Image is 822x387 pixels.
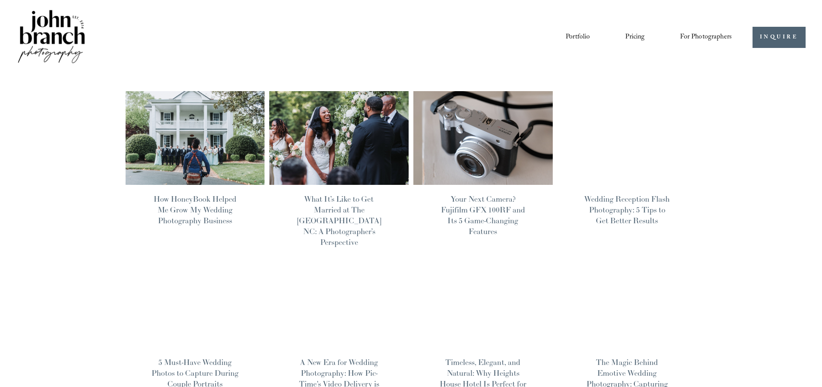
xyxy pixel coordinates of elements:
[557,254,697,349] img: The Magic Behind Emotive Wedding Photography: Capturing Your Love Story
[297,194,381,247] a: What It’s Like to Get Married at The [GEOGRAPHIC_DATA] NC: A Photographer’s Perspective
[413,91,553,185] img: Your Next Camera? Fujifilm GFX 100RF and Its 5 Game-Changing Features
[441,194,525,237] a: Your Next Camera? Fujifilm GFX 100RF and Its 5 Game-Changing Features
[154,194,236,225] a: How HoneyBook Helped Me Grow My Wedding Photography Business
[566,30,590,44] a: Portfolio
[753,27,806,48] a: INQUIRE
[584,194,670,225] a: Wedding Reception Flash Photography: 5 Tips to Get Better Results
[413,254,553,349] img: Timeless, Elegant, and Natural: Why Heights House Hotel Is Perfect for Your Wedding Photos
[16,8,86,67] img: John Branch IV Photography
[680,30,732,44] a: folder dropdown
[680,31,732,44] span: For Photographers
[269,91,409,185] img: What It’s Like to Get Married at The Bradford NC: A Photographer’s Perspective
[269,254,409,349] img: A New Era for Wedding Photography: How Pic-Time's Video Delivery is Changing the Game
[125,91,265,185] img: How HoneyBook Helped Me Grow My Wedding Photography Business
[625,30,645,44] a: Pricing
[125,254,265,349] img: 5 Must-Have Wedding Photos to Capture During Couple Portraits
[557,91,697,185] img: Wedding Reception Flash Photography: 5 Tips to Get Better Results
